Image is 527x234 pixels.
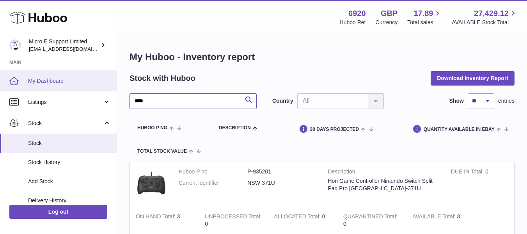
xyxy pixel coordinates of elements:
[328,168,439,177] strong: Description
[407,19,442,26] span: Total sales
[205,213,261,221] strong: UNPROCESSED Total
[343,221,346,227] span: 0
[199,207,268,234] td: 0
[376,19,398,26] div: Currency
[28,159,111,166] span: Stock History
[28,77,111,85] span: My Dashboard
[130,51,515,63] h1: My Huboo - Inventory report
[29,46,115,52] span: [EMAIL_ADDRESS][DOMAIN_NAME]
[272,97,293,105] label: Country
[179,179,247,187] dt: Current identifier
[219,125,251,130] span: Description
[268,207,337,234] td: 0
[130,73,195,84] h2: Stock with Huboo
[28,98,103,106] span: Listings
[498,97,515,105] span: entries
[431,71,515,85] button: Download Inventory Report
[9,39,21,51] img: contact@micropcsupport.com
[407,8,442,26] a: 17.89 Total sales
[247,179,316,187] dd: NSW-371U
[452,8,518,26] a: 27,429.12 AVAILABLE Stock Total
[28,139,111,147] span: Stock
[343,213,397,221] strong: QUARANTINED Total
[274,213,322,221] strong: ALLOCATED Total
[9,205,107,219] a: Log out
[137,125,167,130] span: Huboo P no
[449,97,464,105] label: Show
[29,38,99,53] div: Micro E Support Limited
[445,162,514,207] td: 0
[451,168,485,177] strong: DUE IN Total
[310,127,359,132] span: 30 DAYS PROJECTED
[136,168,167,199] img: product image
[28,178,111,185] span: Add Stock
[136,213,177,221] strong: ON HAND Total
[247,168,316,175] dd: P-935201
[452,19,518,26] span: AVAILABLE Stock Total
[412,213,457,221] strong: AVAILABLE Total
[28,120,103,127] span: Stock
[424,127,495,132] span: Quantity Available in eBay
[474,8,509,19] span: 27,429.12
[406,207,476,234] td: 3
[413,8,433,19] span: 17.89
[348,8,366,19] strong: 6920
[328,177,439,192] div: Hori Game Controller Nintendo Switch Split Pad Pro [GEOGRAPHIC_DATA]-371U
[340,19,366,26] div: Huboo Ref
[179,168,247,175] dt: Huboo P no
[130,207,199,234] td: 3
[381,8,397,19] strong: GBP
[137,149,187,154] span: Total stock value
[28,197,111,204] span: Delivery History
